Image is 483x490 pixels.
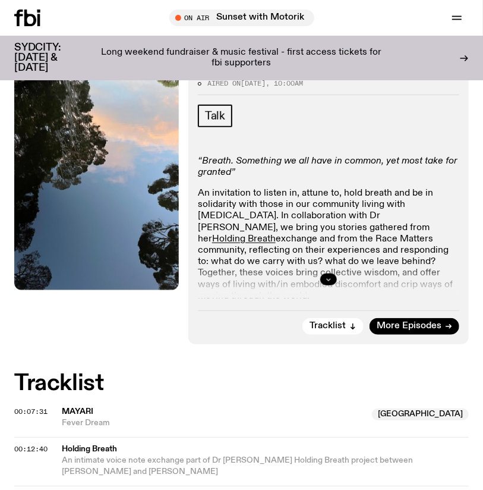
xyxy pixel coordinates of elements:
span: Fever Dream [62,417,365,429]
button: 00:12:40 [14,446,48,453]
span: [DATE] [241,78,266,88]
span: Talk [205,109,225,122]
button: Tracklist [302,318,364,335]
span: , 10:00am [266,78,303,88]
p: An invitation to listen in, attune to, hold breath and be in solidarity with those in our communi... [198,188,459,302]
button: 00:07:31 [14,409,48,415]
h3: SYDCITY: [DATE] & [DATE] [14,43,90,73]
span: 00:07:31 [14,407,48,416]
p: Long weekend fundraiser & music festival - first access tickets for fbi supporters [100,48,383,68]
span: [GEOGRAPHIC_DATA] [372,409,469,420]
img: Trees reflect in a body of water in Tommeginne Country, the ancestral lands of Jody, where they c... [14,71,179,290]
span: Holding Breath [62,444,462,455]
span: 00:12:40 [14,444,48,454]
a: Talk [198,105,232,127]
em: “Breath. Something we all have in common, yet most take for granted” [198,156,457,177]
span: Mayari [62,407,93,416]
span: More Episodes [377,322,441,331]
h2: Tracklist [14,373,469,394]
span: Tracklist [310,322,346,331]
span: An intimate voice note exchange part of Dr [PERSON_NAME] Holding Breath project between [PERSON_N... [62,456,413,476]
span: Aired on [207,78,241,88]
button: On AirSunset with Motorik [169,10,314,26]
a: More Episodes [370,318,459,335]
a: Holding Breath [212,234,276,244]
